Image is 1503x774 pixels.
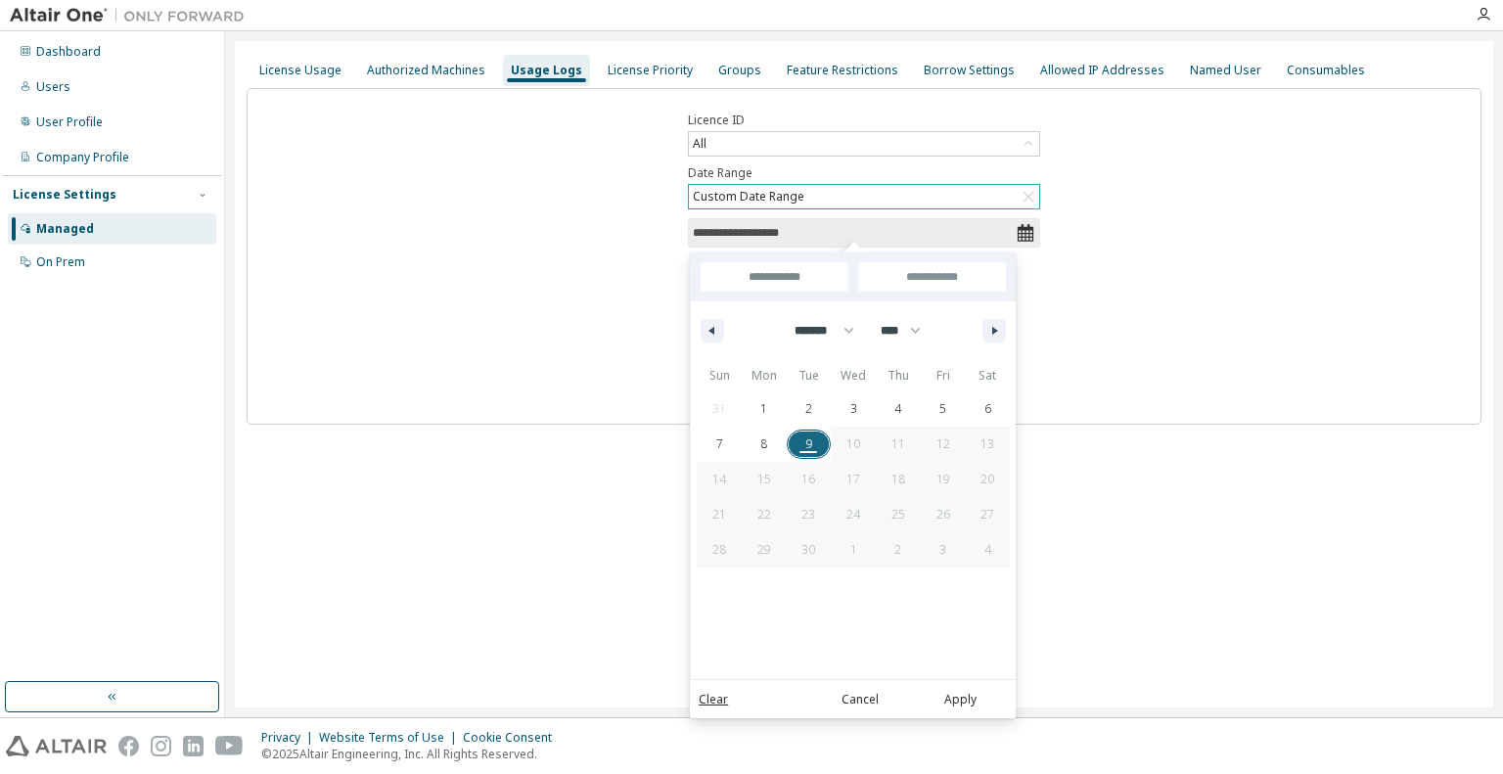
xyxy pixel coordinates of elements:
[690,472,709,523] span: Last Month
[697,532,742,568] button: 28
[690,370,709,421] span: Last Week
[891,497,905,532] span: 25
[831,427,876,462] button: 10
[876,462,921,497] button: 18
[511,63,582,78] div: Usage Logs
[787,63,898,78] div: Feature Restrictions
[757,462,771,497] span: 15
[259,63,342,78] div: License Usage
[6,736,107,756] img: altair_logo.svg
[261,730,319,746] div: Privacy
[36,79,70,95] div: Users
[965,391,1010,427] button: 6
[712,532,726,568] span: 28
[697,497,742,532] button: 21
[697,360,742,391] span: Sun
[690,133,709,155] div: All
[690,421,709,472] span: This Month
[831,462,876,497] button: 17
[689,185,1039,208] div: Custom Date Range
[876,427,921,462] button: 11
[876,391,921,427] button: 4
[36,150,129,165] div: Company Profile
[742,462,787,497] button: 15
[801,462,815,497] span: 16
[319,730,463,746] div: Website Terms of Use
[939,391,946,427] span: 5
[712,462,726,497] span: 14
[36,44,101,60] div: Dashboard
[742,427,787,462] button: 8
[688,165,1040,181] label: Date Range
[463,730,564,746] div: Cookie Consent
[850,391,857,427] span: 3
[891,427,905,462] span: 11
[787,427,832,462] button: 9
[742,497,787,532] button: 22
[36,221,94,237] div: Managed
[690,319,709,370] span: This Week
[699,690,728,709] a: Clear
[690,252,709,286] span: [DATE]
[760,391,767,427] span: 1
[716,427,723,462] span: 7
[801,532,815,568] span: 30
[118,736,139,756] img: facebook.svg
[813,690,907,709] button: Cancel
[1040,63,1164,78] div: Allowed IP Addresses
[742,532,787,568] button: 29
[742,360,787,391] span: Mon
[787,497,832,532] button: 23
[36,254,85,270] div: On Prem
[980,427,994,462] span: 13
[965,497,1010,532] button: 27
[689,132,1039,156] div: All
[846,497,860,532] span: 24
[894,391,901,427] span: 4
[36,114,103,130] div: User Profile
[984,391,991,427] span: 6
[261,746,564,762] p: © 2025 Altair Engineering, Inc. All Rights Reserved.
[846,462,860,497] span: 17
[757,532,771,568] span: 29
[913,690,1007,709] button: Apply
[965,360,1010,391] span: Sat
[697,462,742,497] button: 14
[980,497,994,532] span: 27
[151,736,171,756] img: instagram.svg
[742,391,787,427] button: 1
[921,360,966,391] span: Fri
[831,391,876,427] button: 3
[921,427,966,462] button: 12
[921,391,966,427] button: 5
[183,736,204,756] img: linkedin.svg
[921,497,966,532] button: 26
[921,462,966,497] button: 19
[891,462,905,497] span: 18
[697,427,742,462] button: 7
[718,63,761,78] div: Groups
[980,462,994,497] span: 20
[787,391,832,427] button: 2
[831,497,876,532] button: 24
[805,391,812,427] span: 2
[690,286,709,319] span: [DATE]
[876,497,921,532] button: 25
[690,186,807,207] div: Custom Date Range
[215,736,244,756] img: youtube.svg
[367,63,485,78] div: Authorized Machines
[936,462,950,497] span: 19
[608,63,693,78] div: License Priority
[688,113,1040,128] label: Licence ID
[712,497,726,532] span: 21
[831,360,876,391] span: Wed
[965,427,1010,462] button: 13
[965,462,1010,497] button: 20
[1287,63,1365,78] div: Consumables
[805,427,812,462] span: 9
[936,427,950,462] span: 12
[10,6,254,25] img: Altair One
[846,427,860,462] span: 10
[801,497,815,532] span: 23
[760,427,767,462] span: 8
